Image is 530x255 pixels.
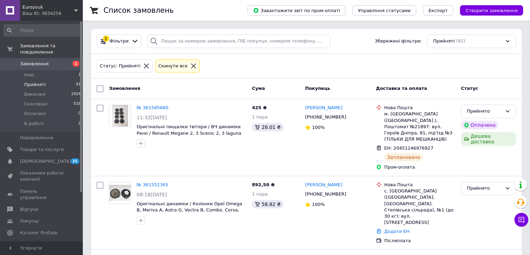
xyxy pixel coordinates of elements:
span: Показники роботи компанії [20,170,64,182]
a: № 361552365 [137,182,168,187]
div: Cкинути все [157,63,189,70]
input: Пошук за номером замовлення, ПІБ покупця, номером телефону, Email, номером накладної [147,35,331,48]
div: Ваш ID: 3834256 [22,10,83,17]
span: Нові [24,72,34,78]
img: Фото товару [109,185,131,201]
div: Прийнято [467,108,502,115]
div: с. [GEOGRAPHIC_DATA] ([GEOGRAPHIC_DATA], [GEOGRAPHIC_DATA]. Степівська сільрада), №1 (до 30 кг): ... [384,188,455,226]
span: Фільтри [110,38,129,45]
a: Додати ЕН [384,229,410,234]
span: Замовлення [20,61,49,67]
span: Статус [461,86,478,91]
span: Відгуки [20,206,38,212]
span: 518 [73,101,81,107]
span: 1 пара [252,191,267,197]
span: Каталог ProSale [20,230,57,236]
button: Завантажити звіт по пром-оплаті [247,5,345,16]
span: Управління статусами [358,8,411,13]
a: Фото товару [109,105,131,127]
div: Оплачено [461,121,498,129]
span: 425 ₴ [252,105,267,110]
span: 1 [72,61,79,67]
div: Заплановано [384,153,423,161]
div: Післяплата [384,238,455,244]
span: Створити замовлення [465,8,518,13]
span: Збережені фільтри: [375,38,422,45]
span: 0 [78,111,81,117]
span: Покупці [20,218,39,224]
div: Нова Пошта [384,182,455,188]
div: м. [GEOGRAPHIC_DATA] ([GEOGRAPHIC_DATA].), Поштомат №21897: вул. Героїв Дніпра, 81, під'їзд №3 (Т... [384,111,455,142]
button: Експорт [423,5,453,16]
div: Прийнято [467,185,502,192]
span: Скасовані [24,101,48,107]
span: 11:32[DATE] [137,115,167,120]
span: 08:18[DATE] [137,192,167,197]
a: № 361585680 [137,105,168,110]
div: [PHONE_NUMBER] [304,113,347,122]
img: Фото товару [112,105,128,126]
div: 58.82 ₴ [252,200,283,208]
span: Доставка та оплата [376,86,427,91]
button: Створити замовлення [460,5,523,16]
span: Прийняті [24,82,46,88]
span: 91 [76,82,81,88]
span: 100% [312,202,325,207]
button: Чат з покупцем [514,213,528,227]
span: Панель управління [20,188,64,201]
span: [DEMOGRAPHIC_DATA] [20,158,71,164]
div: Дешева доставка [461,132,516,146]
span: 1924 [71,91,81,97]
a: Оригінальні динаміки / Колонки Opel Omega B, Meriva A, Astra G, Vectra B, Combo, Corsa, Vivaro / ... [137,201,242,219]
span: Eurozvuk [22,4,74,10]
span: Експорт [429,8,448,13]
a: Фото товару [109,182,131,204]
span: (91) [456,38,465,44]
span: Замовлення та повідомлення [20,43,83,55]
span: В роботі [24,121,43,127]
span: 1 [78,72,81,78]
span: Завантажити звіт по пром-оплаті [253,7,340,13]
div: Статус: Прийняті [98,63,142,70]
span: Прийняті [433,38,454,45]
span: 1 пара [252,114,267,120]
span: 892,50 ₴ [252,182,275,187]
span: Оплачені [24,111,46,117]
input: Пошук [3,24,81,37]
div: Пром-оплата [384,164,455,170]
span: 2 [78,121,81,127]
span: Cума [252,86,265,91]
div: 28.01 ₴ [252,123,283,131]
span: Замовлення [109,86,140,91]
button: Управління статусами [352,5,416,16]
span: 100% [312,125,325,130]
a: Оригінальні пищалки твітери / ВЧ динаміки Рено / Renault Megane 2, 3 Scenic 2, 3 laguna 2, 3 Clio... [137,124,241,142]
div: Нова Пошта [384,105,455,111]
span: 25 [71,158,79,164]
span: Виконані [24,91,46,97]
div: [PHONE_NUMBER] [304,190,347,199]
a: [PERSON_NAME] [305,182,342,188]
h1: Список замовлень [104,6,174,15]
span: Повідомлення [20,135,53,141]
div: 1 [103,36,109,42]
a: [PERSON_NAME] [305,105,342,111]
span: ЕН: 20451246976927 [384,145,433,151]
a: Створити замовлення [453,8,523,13]
span: Покупець [305,86,330,91]
span: Товари та послуги [20,147,64,153]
